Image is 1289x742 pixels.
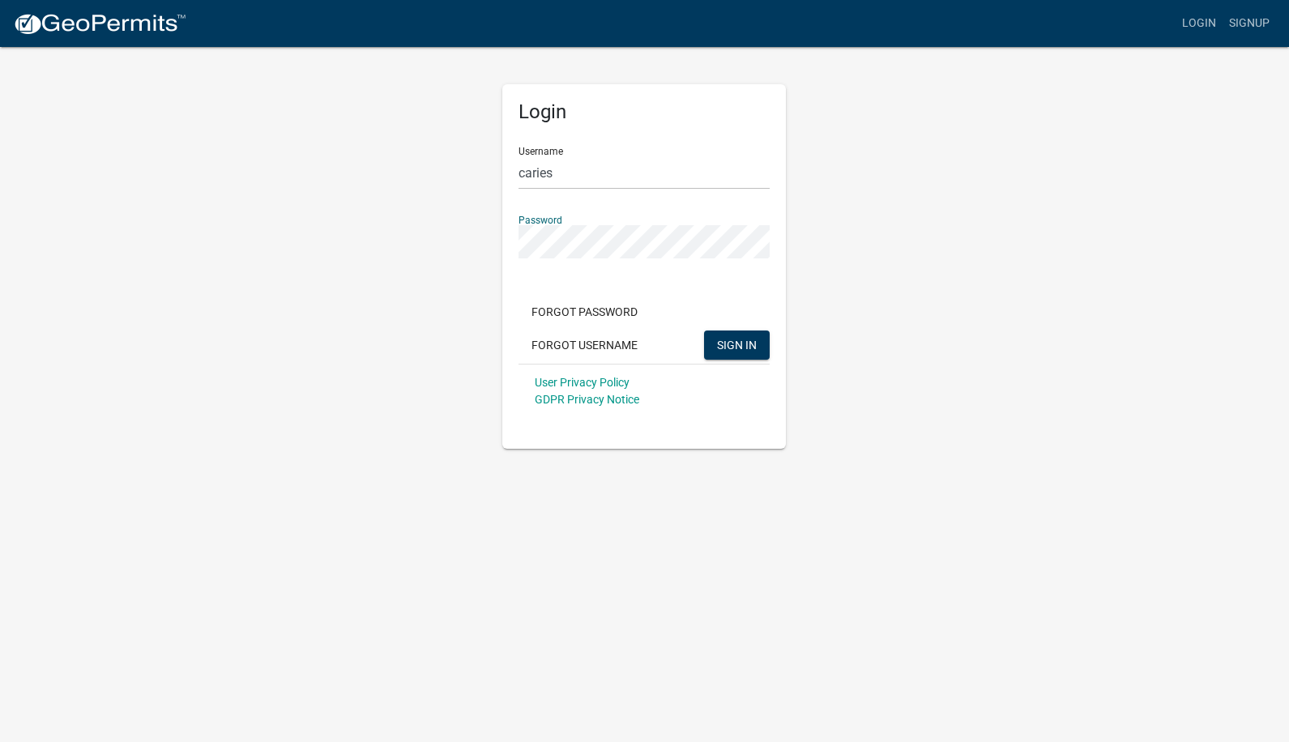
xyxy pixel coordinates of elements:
[535,393,639,406] a: GDPR Privacy Notice
[535,376,630,389] a: User Privacy Policy
[519,297,651,326] button: Forgot Password
[1223,8,1276,39] a: Signup
[704,330,770,360] button: SIGN IN
[717,338,757,351] span: SIGN IN
[519,330,651,360] button: Forgot Username
[519,100,770,124] h5: Login
[1176,8,1223,39] a: Login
